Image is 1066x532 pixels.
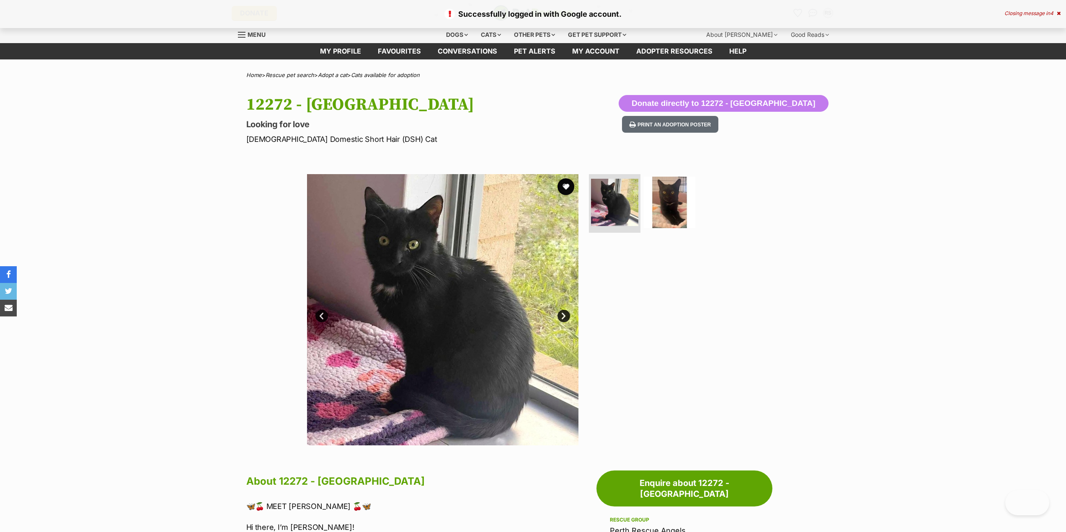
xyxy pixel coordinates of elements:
p: Successfully logged in with Google account. [8,8,1058,20]
p: Looking for love [246,118,601,130]
a: Home [246,72,262,78]
a: My account [564,43,628,59]
button: Donate directly to 12272 - [GEOGRAPHIC_DATA] [619,95,828,112]
a: Favourites [369,43,429,59]
a: conversations [429,43,506,59]
div: Cats [475,26,507,43]
button: Print an adoption poster [622,116,718,133]
div: Get pet support [562,26,632,43]
a: Prev [315,310,328,322]
a: Next [558,310,570,322]
div: > > > [225,72,841,78]
h2: About 12272 - [GEOGRAPHIC_DATA] [246,472,592,491]
div: Good Reads [785,26,835,43]
span: 4 [1050,10,1053,16]
img: Photo of 12272 Leela [307,174,578,445]
span: Menu [248,31,266,38]
div: Dogs [440,26,474,43]
img: Photo of 12272 Leela [644,177,695,228]
a: Enquire about 12272 - [GEOGRAPHIC_DATA] [596,470,772,506]
a: Adopt a cat [318,72,347,78]
p: [DEMOGRAPHIC_DATA] Domestic Short Hair (DSH) Cat [246,134,601,145]
h1: 12272 - [GEOGRAPHIC_DATA] [246,95,601,114]
a: Help [721,43,755,59]
a: Cats available for adoption [351,72,420,78]
a: Menu [238,26,271,41]
a: My profile [312,43,369,59]
div: Rescue group [610,517,759,523]
p: 🦋🍒 MEET [PERSON_NAME] 🍒🦋 [246,501,592,512]
div: Other pets [508,26,561,43]
a: Pet alerts [506,43,564,59]
iframe: Help Scout Beacon - Open [1005,490,1049,515]
button: favourite [558,178,574,195]
a: Adopter resources [628,43,721,59]
a: Rescue pet search [266,72,314,78]
div: About [PERSON_NAME] [700,26,783,43]
img: Photo of 12272 Leela [591,179,638,226]
div: Closing message in [1004,10,1061,16]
